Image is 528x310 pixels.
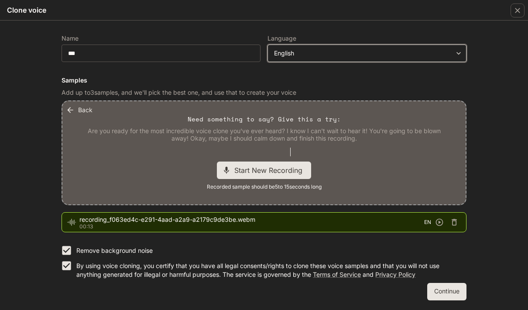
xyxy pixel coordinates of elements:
h5: Clone voice [7,5,46,15]
p: By using voice cloning, you certify that you have all legal consents/rights to clone these voice ... [76,262,459,279]
span: Recorded sample should be 5 to 15 seconds long [207,183,322,191]
div: Start New Recording [217,162,311,179]
p: Name [62,35,79,41]
p: Remove background noise [76,246,153,255]
span: recording_f063ed4c-e291-4aad-a2a9-a2179c9de3be.webm [79,215,424,224]
span: EN [424,218,431,227]
p: Are you ready for the most incredible voice clone you've ever heard? I know I can't wait to hear ... [83,127,445,142]
a: Privacy Policy [375,271,415,278]
div: English [274,49,452,58]
button: Continue [427,283,466,300]
h6: Samples [62,76,466,85]
p: Need something to say? Give this a try: [188,115,341,124]
span: Start New Recording [234,165,308,176]
button: Back [64,101,96,119]
div: English [268,49,466,58]
p: 00:13 [79,224,424,229]
p: Add up to 3 samples, and we'll pick the best one, and use that to create your voice [62,88,466,97]
p: Language [267,35,296,41]
a: Terms of Service [313,271,361,278]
